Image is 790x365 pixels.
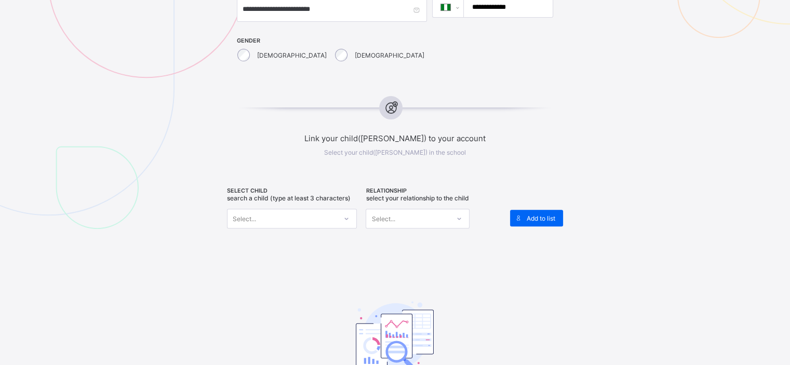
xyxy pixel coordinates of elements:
[227,194,351,202] span: Search a child (type at least 3 characters)
[527,214,555,222] span: Add to list
[371,209,395,228] div: Select...
[355,51,424,59] label: [DEMOGRAPHIC_DATA]
[233,209,256,228] div: Select...
[257,51,327,59] label: [DEMOGRAPHIC_DATA]
[237,37,427,44] span: GENDER
[197,133,593,143] span: Link your child([PERSON_NAME]) to your account
[324,148,466,156] span: Select your child([PERSON_NAME]) in the school
[227,187,360,194] span: SELECT CHILD
[366,187,499,194] span: RELATIONSHIP
[366,194,468,202] span: Select your relationship to the child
